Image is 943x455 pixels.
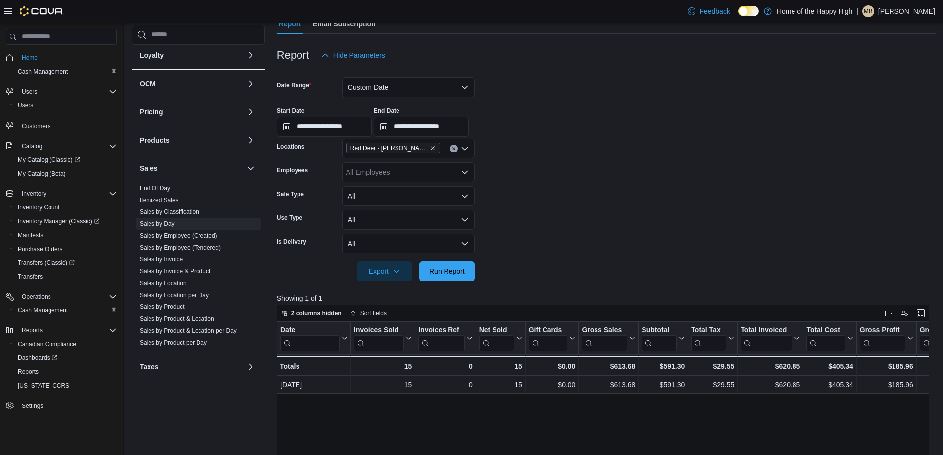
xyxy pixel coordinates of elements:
[140,79,243,89] button: OCM
[18,306,68,314] span: Cash Management
[14,168,117,180] span: My Catalog (Beta)
[22,326,43,334] span: Reports
[461,168,469,176] button: Open list of options
[642,326,677,351] div: Subtotal
[140,315,214,322] a: Sales by Product & Location
[806,326,845,335] div: Total Cost
[14,366,117,378] span: Reports
[14,338,80,350] a: Canadian Compliance
[277,307,346,319] button: 2 columns hidden
[479,326,522,351] button: Net Sold
[342,186,475,206] button: All
[354,360,412,372] div: 15
[14,271,117,283] span: Transfers
[277,214,302,222] label: Use Type
[691,360,734,372] div: $29.55
[140,315,214,323] span: Sales by Product & Location
[374,117,469,137] input: Press the down key to open a popover containing a calendar.
[357,261,412,281] button: Export
[18,291,117,303] span: Operations
[741,360,800,372] div: $620.85
[245,162,257,174] button: Sales
[18,170,66,178] span: My Catalog (Beta)
[582,326,635,351] button: Gross Sales
[684,1,734,21] a: Feedback
[741,326,792,335] div: Total Invoiced
[18,203,60,211] span: Inventory Count
[280,360,347,372] div: Totals
[806,360,853,372] div: $405.34
[741,379,800,391] div: $620.85
[22,122,50,130] span: Customers
[140,362,159,372] h3: Taxes
[140,220,175,227] a: Sales by Day
[18,51,117,64] span: Home
[418,326,472,351] button: Invoices Ref
[342,210,475,230] button: All
[277,50,309,61] h3: Report
[22,88,37,96] span: Users
[862,5,874,17] div: Matthaeus Baalam
[806,326,845,351] div: Total Cost
[18,259,75,267] span: Transfers (Classic)
[878,5,935,17] p: [PERSON_NAME]
[691,379,734,391] div: $29.55
[140,185,170,192] a: End Of Day
[280,326,340,335] div: Date
[277,166,308,174] label: Employees
[528,326,567,335] div: Gift Cards
[10,337,121,351] button: Canadian Compliance
[18,188,50,200] button: Inventory
[860,326,905,351] div: Gross Profit
[2,118,121,133] button: Customers
[140,197,179,203] a: Itemized Sales
[10,99,121,112] button: Users
[140,51,243,60] button: Loyalty
[277,117,372,137] input: Press the down key to open a popover containing a calendar.
[140,79,156,89] h3: OCM
[277,190,304,198] label: Sale Type
[140,220,175,228] span: Sales by Day
[20,6,64,16] img: Cova
[10,270,121,284] button: Transfers
[860,326,905,335] div: Gross Profit
[140,163,243,173] button: Sales
[140,208,199,215] a: Sales by Classification
[14,229,117,241] span: Manifests
[279,14,301,34] span: Report
[18,188,117,200] span: Inventory
[699,6,730,16] span: Feedback
[280,379,347,391] div: [DATE]
[450,145,458,152] button: Clear input
[354,326,404,351] div: Invoices Sold
[642,379,685,391] div: $591.30
[245,361,257,373] button: Taxes
[2,323,121,337] button: Reports
[333,51,385,60] span: Hide Parameters
[140,327,237,335] span: Sales by Product & Location per Day
[418,379,472,391] div: 0
[479,379,522,391] div: 15
[14,257,79,269] a: Transfers (Classic)
[22,293,51,301] span: Operations
[374,107,399,115] label: End Date
[140,163,158,173] h3: Sales
[741,326,792,351] div: Total Invoiced
[363,261,406,281] span: Export
[10,153,121,167] a: My Catalog (Classic)
[140,255,183,263] span: Sales by Invoice
[280,326,347,351] button: Date
[806,326,853,351] button: Total Cost
[10,303,121,317] button: Cash Management
[354,379,412,391] div: 15
[354,326,412,351] button: Invoices Sold
[528,360,575,372] div: $0.00
[418,360,472,372] div: 0
[354,326,404,335] div: Invoices Sold
[14,304,72,316] a: Cash Management
[18,340,76,348] span: Canadian Compliance
[582,326,627,351] div: Gross Sales
[14,154,117,166] span: My Catalog (Classic)
[14,229,47,241] a: Manifests
[582,360,635,372] div: $613.68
